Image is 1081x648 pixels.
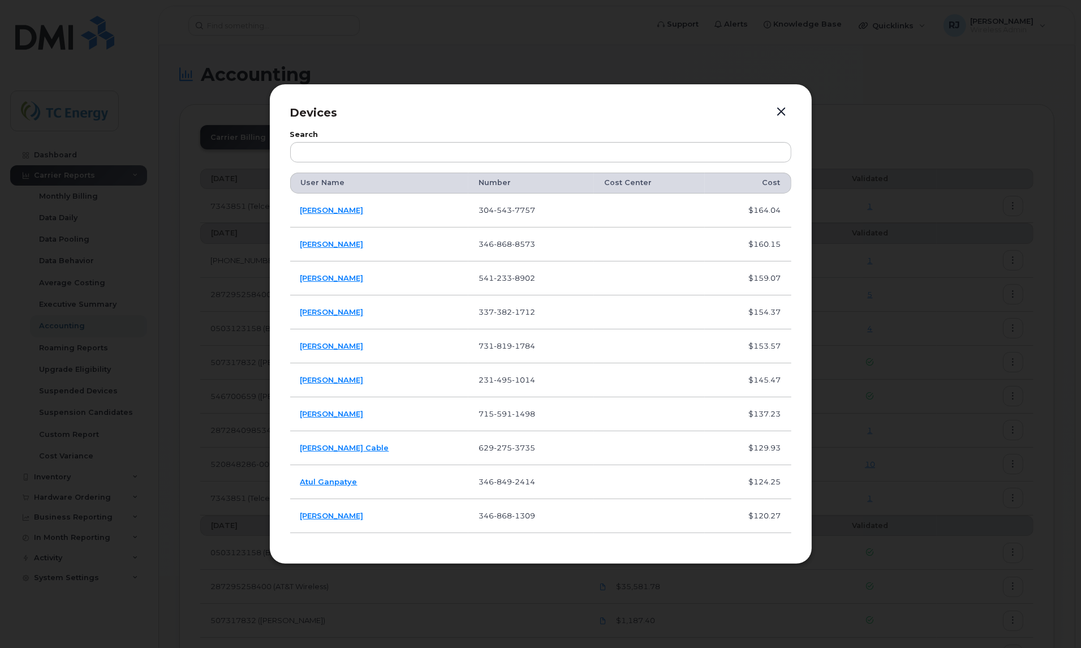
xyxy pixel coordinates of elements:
[512,375,535,384] span: 1014
[300,205,364,214] a: [PERSON_NAME]
[494,477,512,486] span: 849
[1032,599,1073,640] iframe: Messenger Launcher
[512,205,535,214] span: 7757
[300,511,364,520] a: [PERSON_NAME]
[479,511,535,520] span: 346
[300,477,358,486] a: Atul Ganpatye
[494,307,512,316] span: 382
[594,173,705,193] th: Cost Center
[479,375,535,384] span: 231
[300,443,389,452] a: [PERSON_NAME] Cable
[290,173,468,193] th: User Name
[494,409,512,418] span: 591
[479,273,535,282] span: 541
[705,363,791,397] td: $145.47
[494,511,512,520] span: 868
[468,173,594,193] th: Number
[512,341,535,350] span: 1784
[705,295,791,329] td: $154.37
[705,261,791,295] td: $159.07
[494,239,512,248] span: 868
[300,341,364,350] a: [PERSON_NAME]
[705,194,791,228] td: $164.04
[494,273,512,282] span: 233
[705,329,791,363] td: $153.57
[494,205,512,214] span: 543
[479,341,535,350] span: 731
[512,409,535,418] span: 1498
[512,239,535,248] span: 8573
[705,465,791,499] td: $124.25
[300,409,364,418] a: [PERSON_NAME]
[479,205,535,214] span: 304
[479,443,535,452] span: 629
[705,173,791,193] th: Cost
[479,239,535,248] span: 346
[705,397,791,431] td: $137.23
[512,477,535,486] span: 2414
[494,443,512,452] span: 275
[479,409,535,418] span: 715
[300,239,364,248] a: [PERSON_NAME]
[705,228,791,261] td: $160.15
[300,307,364,316] a: [PERSON_NAME]
[479,477,535,486] span: 346
[705,499,791,533] td: $120.27
[479,307,535,316] span: 337
[300,273,364,282] a: [PERSON_NAME]
[494,341,512,350] span: 819
[512,273,535,282] span: 8902
[494,375,512,384] span: 495
[512,511,535,520] span: 1309
[512,307,535,316] span: 1712
[300,375,364,384] a: [PERSON_NAME]
[512,443,535,452] span: 3735
[705,431,791,465] td: $129.93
